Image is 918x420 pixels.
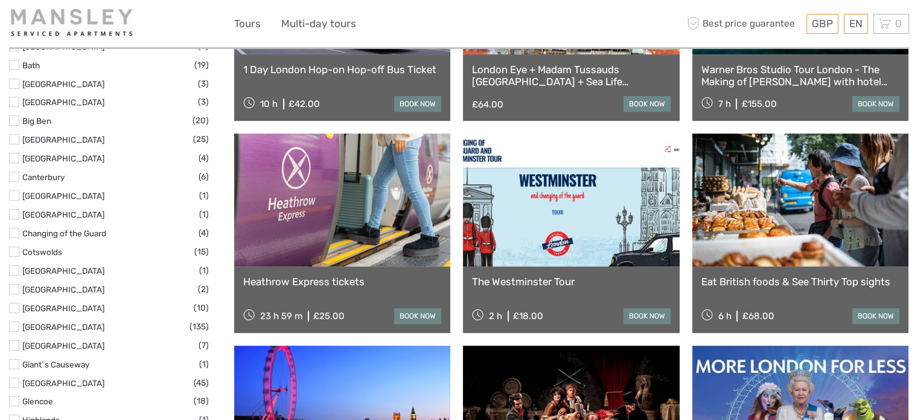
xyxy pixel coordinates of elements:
span: (15) [194,245,209,259]
a: Canterbury [22,172,65,182]
a: book now [394,308,441,324]
a: 1 Day London Hop-on Hop-off Bus Ticket [243,63,441,76]
span: 6 h [718,311,731,321]
span: (20) [193,114,209,128]
a: [GEOGRAPHIC_DATA] [22,135,104,144]
span: (1) [199,207,209,221]
div: £68.00 [742,311,774,321]
a: Giant´s Causeway [22,360,89,369]
a: Changing of the Guard [22,228,106,238]
span: (1) [199,357,209,371]
a: [GEOGRAPHIC_DATA] [22,153,104,163]
span: 0 [893,18,904,30]
a: book now [623,308,671,324]
span: 10 h [260,99,278,109]
a: book now [394,96,441,112]
a: [GEOGRAPHIC_DATA] [22,191,104,201]
span: 23 h 59 m [260,311,302,321]
span: Best price guarantee [684,14,803,34]
a: Warner Bros Studio Tour London - The Making of [PERSON_NAME] with hotel pick up - Morning Departure [701,63,899,88]
a: Tours [234,15,261,33]
div: £25.00 [313,311,345,321]
a: Glencoe [22,396,53,406]
a: London Eye + Madam Tussauds [GEOGRAPHIC_DATA] + Sea Life [GEOGRAPHIC_DATA] 3 way multi pass Peak [472,63,670,88]
img: 2205-b00dc78e-d6ae-4d62-a8e4-72bfb5d35dfd_logo_small.jpg [9,9,139,39]
a: Big Ben [22,116,51,126]
span: GBP [812,18,833,30]
a: book now [852,96,899,112]
span: (4) [199,226,209,240]
span: (25) [193,132,209,146]
a: [GEOGRAPHIC_DATA] [22,42,104,51]
span: (1) [199,263,209,277]
a: Eat British foods & See Thirty Top sights [701,276,899,288]
div: £42.00 [288,99,320,109]
span: (19) [194,58,209,72]
div: £155.00 [741,99,776,109]
span: (4) [199,151,209,165]
span: (6) [199,170,209,184]
span: 7 h [718,99,730,109]
a: [GEOGRAPHIC_DATA] [22,378,104,388]
span: (3) [198,77,209,91]
span: (3) [198,95,209,109]
a: [GEOGRAPHIC_DATA] [22,266,104,276]
a: [GEOGRAPHIC_DATA] [22,210,104,219]
span: (18) [194,394,209,408]
span: (2) [198,282,209,296]
a: book now [852,308,899,324]
a: The Westminster Tour [472,276,670,288]
a: [GEOGRAPHIC_DATA] [22,341,104,351]
span: 2 h [489,311,502,321]
a: book now [623,96,671,112]
a: [GEOGRAPHIC_DATA] [22,285,104,294]
span: (135) [190,320,209,334]
a: [GEOGRAPHIC_DATA] [22,79,104,89]
a: [GEOGRAPHIC_DATA] [22,97,104,107]
span: (7) [199,338,209,352]
a: [GEOGRAPHIC_DATA] [22,322,104,332]
a: Bath [22,60,40,70]
span: (45) [194,376,209,390]
a: [GEOGRAPHIC_DATA] [22,303,104,313]
span: (10) [194,301,209,315]
a: Heathrow Express tickets [243,276,441,288]
a: Multi-day tours [281,15,356,33]
span: (1) [199,189,209,202]
div: EN [844,14,868,34]
div: £18.00 [513,311,543,321]
div: £64.00 [472,99,503,110]
a: Cotswolds [22,247,62,257]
